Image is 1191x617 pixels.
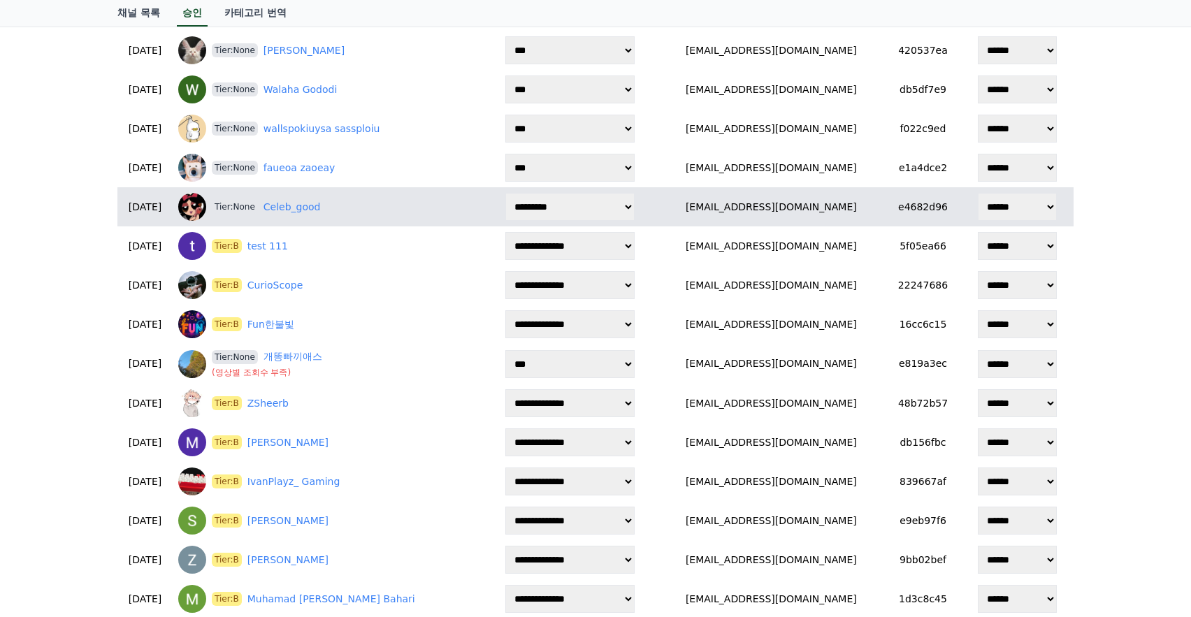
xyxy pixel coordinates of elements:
[658,187,885,226] td: [EMAIL_ADDRESS][DOMAIN_NAME]
[247,396,289,411] a: ZSheerb
[212,161,258,175] span: Tier:None
[123,200,167,215] p: [DATE]
[247,514,329,528] a: [PERSON_NAME]
[658,423,885,462] td: [EMAIL_ADDRESS][DOMAIN_NAME]
[178,232,206,260] img: test 111
[885,70,961,109] td: db5df7e9
[212,350,258,364] span: Tier:None
[180,443,268,478] a: Settings
[123,317,167,332] p: [DATE]
[178,154,206,182] img: faueoa zaoeay
[123,356,167,371] p: [DATE]
[658,305,885,344] td: [EMAIL_ADDRESS][DOMAIN_NAME]
[885,266,961,305] td: 22247686
[123,474,167,489] p: [DATE]
[123,514,167,528] p: [DATE]
[212,82,258,96] span: Tier:None
[4,443,92,478] a: Home
[658,462,885,501] td: [EMAIL_ADDRESS][DOMAIN_NAME]
[658,540,885,579] td: [EMAIL_ADDRESS][DOMAIN_NAME]
[212,278,242,292] span: Tier:B
[885,344,961,384] td: e819a3ec
[178,115,206,143] img: wallspokiuysa sassploiu
[885,462,961,501] td: 839667af
[885,384,961,423] td: 48b72b57
[178,310,206,338] img: Fun한불빛
[123,592,167,607] p: [DATE]
[207,464,241,475] span: Settings
[212,43,258,57] span: Tier:None
[247,435,329,450] a: [PERSON_NAME]
[658,70,885,109] td: [EMAIL_ADDRESS][DOMAIN_NAME]
[212,200,258,214] span: Tier:None
[178,75,206,103] img: Walaha Gododi
[212,553,242,567] span: Tier:B
[885,187,961,226] td: e4682d96
[36,464,60,475] span: Home
[658,384,885,423] td: [EMAIL_ADDRESS][DOMAIN_NAME]
[178,389,206,417] img: ZSheerb
[178,193,206,221] img: Celeb_good
[116,465,157,476] span: Messages
[264,200,321,215] a: Celeb_good
[178,467,206,495] img: IvanPlayz_ Gaming
[178,36,206,64] img: Lshmi Powell
[658,266,885,305] td: [EMAIL_ADDRESS][DOMAIN_NAME]
[264,122,380,136] a: wallspokiuysa sassploiu
[212,317,242,331] span: Tier:B
[123,553,167,567] p: [DATE]
[885,148,961,187] td: e1a4dce2
[264,349,322,364] a: 개똥빠끼애스
[885,226,961,266] td: 5f05ea66
[123,435,167,450] p: [DATE]
[885,109,961,148] td: f022c9ed
[123,278,167,293] p: [DATE]
[658,344,885,384] td: [EMAIL_ADDRESS][DOMAIN_NAME]
[658,109,885,148] td: [EMAIL_ADDRESS][DOMAIN_NAME]
[178,507,206,535] img: Sabiya Ekramy
[264,82,338,97] a: Walaha Gododi
[123,161,167,175] p: [DATE]
[212,592,242,606] span: Tier:B
[178,350,206,378] img: 개똥빠끼애스
[212,122,258,136] span: Tier:None
[178,585,206,613] img: Muhamad arah bahari Bahari
[247,239,288,254] a: test 111
[247,317,294,332] a: Fun한불빛
[658,148,885,187] td: [EMAIL_ADDRESS][DOMAIN_NAME]
[264,43,345,58] a: [PERSON_NAME]
[178,428,206,456] img: Mahrokh Itwaru
[247,553,329,567] a: [PERSON_NAME]
[264,161,335,175] a: faueoa zaoeay
[212,396,242,410] span: Tier:B
[178,271,206,299] img: CurioScope
[885,31,961,70] td: 420537ea
[247,592,415,607] a: Muhamad [PERSON_NAME] Bahari
[212,367,322,378] p: ( 영상별 조회수 부족 )
[658,501,885,540] td: [EMAIL_ADDRESS][DOMAIN_NAME]
[92,443,180,478] a: Messages
[885,540,961,579] td: 9bb02bef
[123,43,167,58] p: [DATE]
[123,396,167,411] p: [DATE]
[212,239,242,253] span: Tier:B
[885,305,961,344] td: 16cc6c15
[885,501,961,540] td: e9eb97f6
[123,239,167,254] p: [DATE]
[178,546,206,574] img: Zaira Gnanendran
[885,423,961,462] td: db156fbc
[247,278,303,293] a: CurioScope
[212,514,242,528] span: Tier:B
[212,435,242,449] span: Tier:B
[123,82,167,97] p: [DATE]
[212,474,242,488] span: Tier:B
[123,122,167,136] p: [DATE]
[658,226,885,266] td: [EMAIL_ADDRESS][DOMAIN_NAME]
[658,31,885,70] td: [EMAIL_ADDRESS][DOMAIN_NAME]
[247,474,340,489] a: IvanPlayz_ Gaming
